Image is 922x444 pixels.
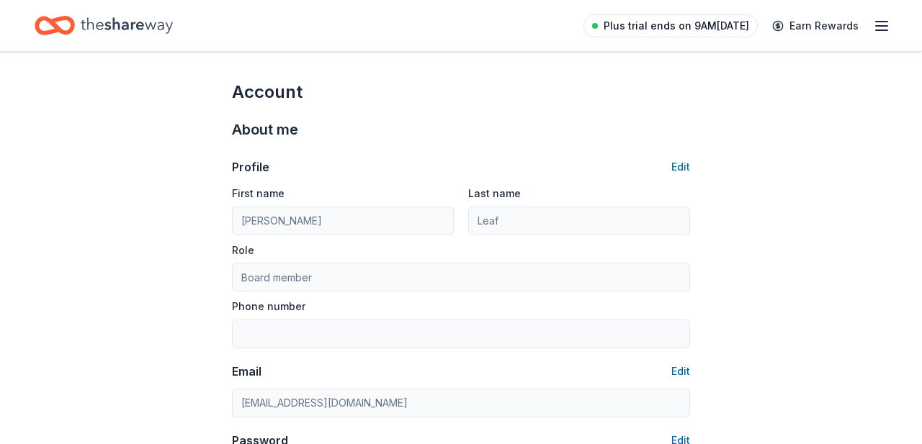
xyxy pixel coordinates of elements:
a: Earn Rewards [764,13,867,39]
label: First name [232,186,285,201]
label: Last name [468,186,521,201]
div: Profile [232,158,269,176]
button: Edit [671,158,690,176]
button: Edit [671,363,690,380]
a: Home [35,9,173,42]
label: Role [232,243,254,258]
div: Account [232,81,690,104]
label: Phone number [232,299,305,314]
a: Plus trial ends on 9AM[DATE] [583,14,758,37]
div: Email [232,363,261,380]
span: Plus trial ends on 9AM[DATE] [604,17,749,35]
div: About me [232,118,690,141]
